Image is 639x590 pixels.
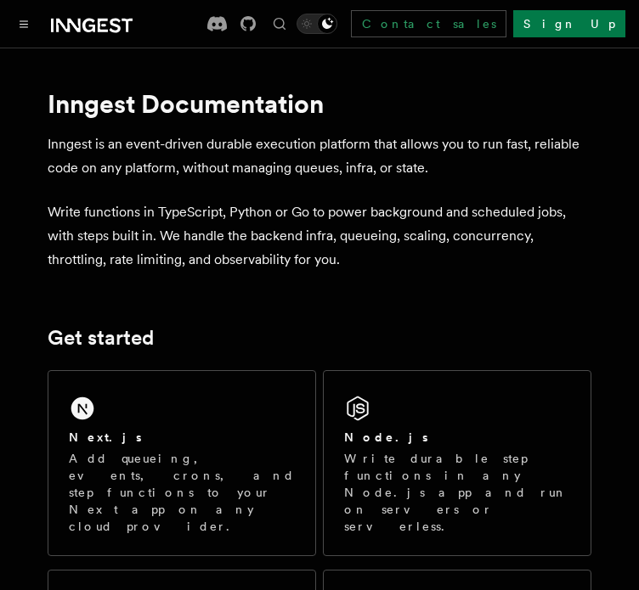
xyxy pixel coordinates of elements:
[297,14,337,34] button: Toggle dark mode
[323,370,591,556] a: Node.jsWrite durable step functions in any Node.js app and run on servers or serverless.
[344,429,428,446] h2: Node.js
[69,450,295,535] p: Add queueing, events, crons, and step functions to your Next app on any cloud provider.
[69,429,142,446] h2: Next.js
[513,10,625,37] a: Sign Up
[14,14,34,34] button: Toggle navigation
[48,88,591,119] h1: Inngest Documentation
[48,370,316,556] a: Next.jsAdd queueing, events, crons, and step functions to your Next app on any cloud provider.
[48,132,591,180] p: Inngest is an event-driven durable execution platform that allows you to run fast, reliable code ...
[269,14,290,34] button: Find something...
[351,10,506,37] a: Contact sales
[48,326,154,350] a: Get started
[344,450,570,535] p: Write durable step functions in any Node.js app and run on servers or serverless.
[48,200,591,272] p: Write functions in TypeScript, Python or Go to power background and scheduled jobs, with steps bu...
